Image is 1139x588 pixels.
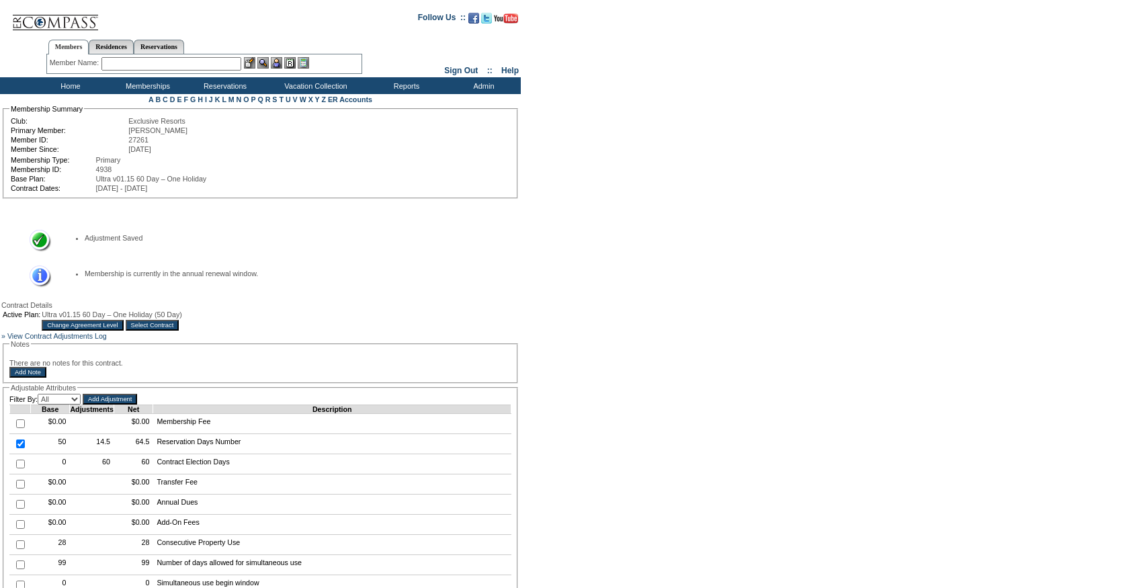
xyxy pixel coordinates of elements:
[153,414,511,434] td: Membership Fee
[70,454,114,474] td: 60
[244,57,255,69] img: b_edit.gif
[468,13,479,24] img: Become our fan on Facebook
[96,165,112,173] span: 4938
[468,17,479,25] a: Become our fan on Facebook
[3,310,40,319] td: Active Plan:
[153,555,511,575] td: Number of days allowed for simultaneous use
[481,17,492,25] a: Follow us on Twitter
[265,95,271,103] a: R
[85,269,498,278] li: Membership is currently in the annual renewal window.
[284,57,296,69] img: Reservations
[286,95,291,103] a: U
[257,95,263,103] a: Q
[114,474,153,495] td: $0.00
[321,95,326,103] a: Z
[155,95,161,103] a: B
[153,535,511,555] td: Consecutive Property Use
[494,17,518,25] a: Subscribe to our YouTube Channel
[70,405,114,414] td: Adjustments
[11,145,127,153] td: Member Since:
[153,405,511,414] td: Description
[70,434,114,454] td: 14.5
[494,13,518,24] img: Subscribe to our YouTube Channel
[9,105,84,113] legend: Membership Summary
[183,95,188,103] a: F
[31,454,70,474] td: 0
[89,40,134,54] a: Residences
[9,367,46,378] input: Add Note
[308,95,313,103] a: X
[262,77,366,94] td: Vacation Collection
[128,126,187,134] span: [PERSON_NAME]
[11,117,127,125] td: Club:
[114,495,153,515] td: $0.00
[153,434,511,454] td: Reservation Days Number
[293,95,298,103] a: V
[418,11,466,28] td: Follow Us ::
[128,136,149,144] span: 27261
[198,95,203,103] a: H
[481,13,492,24] img: Follow us on Twitter
[11,3,99,31] img: Compass Home
[11,165,95,173] td: Membership ID:
[9,340,31,348] legend: Notes
[209,95,213,103] a: J
[272,95,277,103] a: S
[31,474,70,495] td: $0.00
[96,184,148,192] span: [DATE] - [DATE]
[114,454,153,474] td: 60
[177,95,181,103] a: E
[153,474,511,495] td: Transfer Fee
[114,555,153,575] td: 99
[215,95,220,103] a: K
[9,384,77,392] legend: Adjustable Attributes
[298,57,309,69] img: b_calculator.gif
[31,515,70,535] td: $0.00
[31,495,70,515] td: $0.00
[243,95,249,103] a: O
[21,265,51,288] img: Information Message
[205,95,207,103] a: I
[279,95,284,103] a: T
[222,95,226,103] a: L
[30,77,108,94] td: Home
[108,77,185,94] td: Memberships
[153,495,511,515] td: Annual Dues
[149,95,153,103] a: A
[50,57,101,69] div: Member Name:
[128,117,185,125] span: Exclusive Resorts
[11,136,127,144] td: Member ID:
[185,77,262,94] td: Reservations
[11,156,95,164] td: Membership Type:
[170,95,175,103] a: D
[163,95,168,103] a: C
[96,175,207,183] span: Ultra v01.15 60 Day – One Holiday
[114,405,153,414] td: Net
[237,95,242,103] a: N
[42,320,123,331] input: Change Agreement Level
[328,95,372,103] a: ER Accounts
[114,535,153,555] td: 28
[31,405,70,414] td: Base
[114,414,153,434] td: $0.00
[251,95,256,103] a: P
[1,301,519,309] div: Contract Details
[300,95,306,103] a: W
[31,535,70,555] td: 28
[228,95,235,103] a: M
[9,394,81,405] td: Filter By:
[48,40,89,54] a: Members
[114,515,153,535] td: $0.00
[114,434,153,454] td: 64.5
[31,434,70,454] td: 50
[444,77,521,94] td: Admin
[257,57,269,69] img: View
[85,234,498,242] li: Adjustment Saved
[271,57,282,69] img: Impersonate
[315,95,320,103] a: Y
[31,555,70,575] td: 99
[9,359,123,367] span: There are no notes for this contract.
[31,414,70,434] td: $0.00
[487,66,493,75] span: ::
[83,394,137,405] input: Add Adjustment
